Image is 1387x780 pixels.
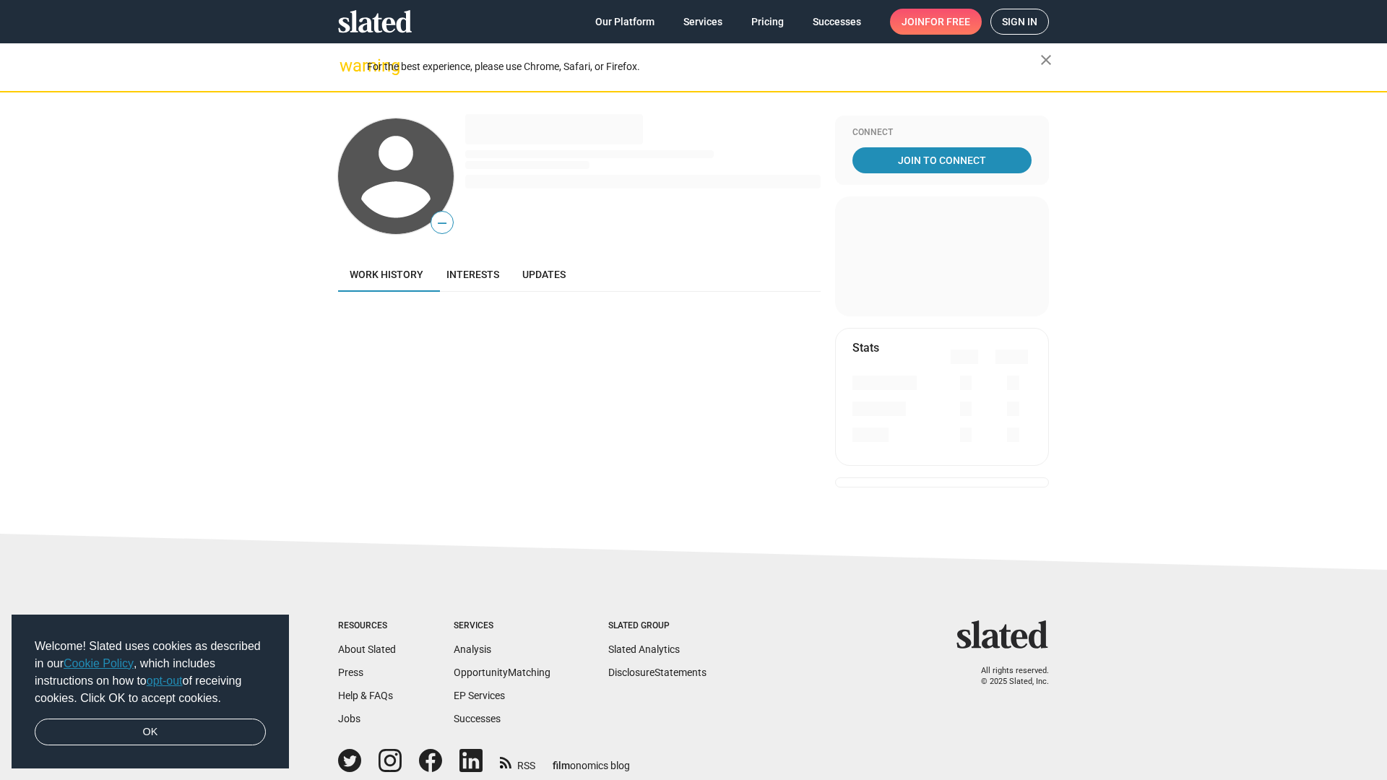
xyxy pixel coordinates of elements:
[454,690,505,701] a: EP Services
[801,9,873,35] a: Successes
[35,719,266,746] a: dismiss cookie message
[852,340,879,355] mat-card-title: Stats
[454,713,501,724] a: Successes
[454,643,491,655] a: Analysis
[338,643,396,655] a: About Slated
[855,147,1029,173] span: Join To Connect
[966,666,1049,687] p: All rights reserved. © 2025 Slated, Inc.
[500,750,535,773] a: RSS
[608,643,680,655] a: Slated Analytics
[350,269,423,280] span: Work history
[608,620,707,632] div: Slated Group
[35,638,266,707] span: Welcome! Slated uses cookies as described in our , which includes instructions on how to of recei...
[595,9,654,35] span: Our Platform
[338,713,360,724] a: Jobs
[454,667,550,678] a: OpportunityMatching
[584,9,666,35] a: Our Platform
[446,269,499,280] span: Interests
[367,57,1040,77] div: For the best experience, please use Chrome, Safari, or Firefox.
[553,760,570,771] span: film
[1002,9,1037,34] span: Sign in
[1037,51,1055,69] mat-icon: close
[338,690,393,701] a: Help & FAQs
[64,657,134,669] a: Cookie Policy
[338,667,363,678] a: Press
[338,620,396,632] div: Resources
[672,9,734,35] a: Services
[12,615,289,769] div: cookieconsent
[902,9,970,35] span: Join
[522,269,566,280] span: Updates
[852,147,1032,173] a: Join To Connect
[813,9,861,35] span: Successes
[511,257,577,292] a: Updates
[338,257,435,292] a: Work history
[683,9,722,35] span: Services
[740,9,795,35] a: Pricing
[340,57,357,74] mat-icon: warning
[147,675,183,687] a: opt-out
[431,214,453,233] span: —
[553,747,630,773] a: filmonomics blog
[852,127,1032,139] div: Connect
[990,9,1049,35] a: Sign in
[925,9,970,35] span: for free
[608,667,707,678] a: DisclosureStatements
[435,257,511,292] a: Interests
[751,9,784,35] span: Pricing
[890,9,982,35] a: Joinfor free
[454,620,550,632] div: Services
